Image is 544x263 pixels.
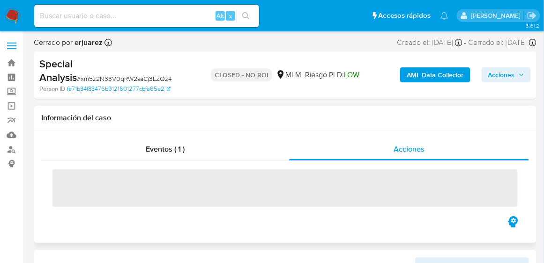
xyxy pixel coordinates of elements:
a: fe71b34f83476b9121601277cbfa65e2 [67,85,171,93]
span: Riesgo PLD: [305,70,359,80]
p: CLOSED - NO ROI [211,68,272,81]
span: # xm5z2N33V0qRW2saCj3LZQz4 [77,74,172,83]
span: Alt [216,11,224,20]
span: - [464,37,467,48]
h1: Información del caso [41,113,529,123]
b: Special Analysis [39,56,77,85]
button: AML Data Collector [400,67,470,82]
span: LOW [344,69,359,80]
button: Acciones [482,67,531,82]
div: Creado el: [DATE] [397,37,462,48]
a: Salir [527,11,537,21]
b: Person ID [39,85,65,93]
span: Eventos ( 1 ) [146,144,185,154]
a: Notificaciones [440,12,448,20]
div: MLM [276,70,301,80]
input: Buscar usuario o caso... [34,10,259,22]
b: AML Data Collector [407,67,464,82]
span: Cerrado por [34,37,103,48]
p: erika.juarez@mercadolibre.com.mx [471,11,524,20]
button: search-icon [236,9,255,22]
span: s [229,11,232,20]
span: Acciones [488,67,515,82]
div: Cerrado el: [DATE] [469,37,537,48]
b: erjuarez [73,37,103,48]
span: Accesos rápidos [379,11,431,21]
span: Acciones [394,144,425,154]
span: ‌ [52,169,518,207]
